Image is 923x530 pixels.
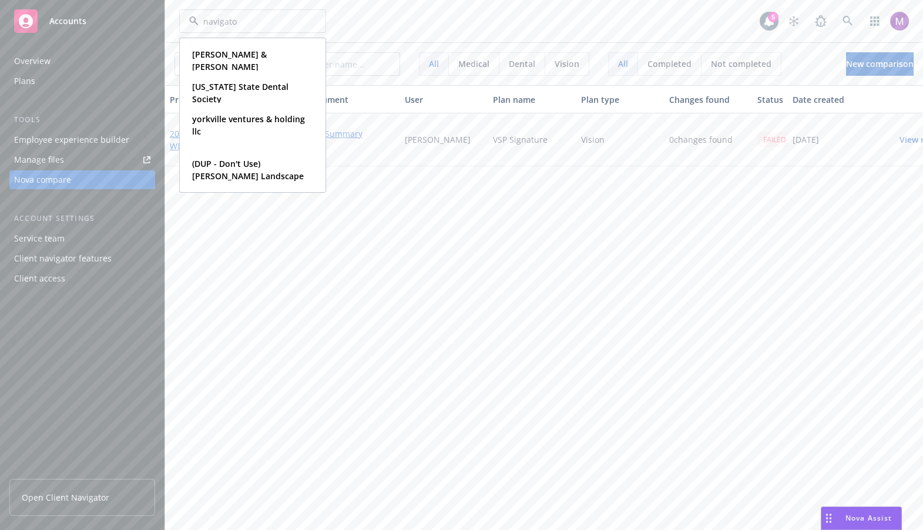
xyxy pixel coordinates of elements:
[576,85,664,113] button: Plan type
[9,229,155,248] a: Service team
[14,170,71,189] div: Nova compare
[22,491,109,504] span: Open Client Navigator
[9,114,155,126] div: Tools
[669,93,748,106] div: Changes found
[711,58,771,70] span: Not completed
[809,9,833,33] a: Report a Bug
[664,85,753,113] button: Changes found
[192,158,304,182] strong: (DUP - Don't Use)[PERSON_NAME] Landscape
[199,15,302,28] input: Filter by keyword
[9,150,155,169] a: Manage files
[846,58,914,69] span: New comparison
[836,9,860,33] a: Search
[9,170,155,189] a: Nova compare
[753,85,788,113] button: Status
[793,93,871,106] div: Date created
[793,133,819,146] p: [DATE]
[283,85,400,113] button: New document
[400,85,488,113] button: User
[170,93,278,106] div: Prior document
[757,132,792,147] div: FAILED
[192,49,267,72] strong: [PERSON_NAME] & [PERSON_NAME]
[9,249,155,268] a: Client navigator features
[14,249,112,268] div: Client navigator features
[9,5,155,38] a: Accounts
[14,229,65,248] div: Service team
[555,58,579,70] span: Vision
[9,130,155,149] a: Employee experience builder
[509,58,535,70] span: Dental
[618,58,628,70] span: All
[14,269,65,288] div: Client access
[9,213,155,224] div: Account settings
[576,113,664,166] div: Vision
[9,269,155,288] a: Client access
[405,93,484,106] div: User
[821,506,902,530] button: Nova Assist
[581,93,660,106] div: Plan type
[287,128,395,152] a: 2026 VSP Summary WDC.pdf
[49,16,86,26] span: Accounts
[14,52,51,71] div: Overview
[757,93,783,106] div: Status
[9,52,155,71] a: Overview
[488,85,576,113] button: Plan name
[192,81,288,105] strong: [US_STATE] State Dental Society
[14,130,129,149] div: Employee experience builder
[14,72,35,90] div: Plans
[488,113,576,166] div: VSP Signature
[863,9,887,33] a: Switch app
[493,93,572,106] div: Plan name
[788,85,876,113] button: Date created
[821,507,836,529] div: Drag to move
[647,58,692,70] span: Completed
[192,113,305,137] strong: yorkville ventures & holding llc
[458,58,489,70] span: Medical
[405,133,471,146] p: [PERSON_NAME]
[165,85,283,113] button: Prior document
[669,133,733,146] p: 0 changes found
[846,52,914,76] button: New comparison
[768,12,778,22] div: 5
[9,72,155,90] a: Plans
[845,513,892,523] span: Nova Assist
[170,128,278,152] a: 2025 VSP Summary WDC.pdf
[287,93,395,106] div: New document
[890,12,909,31] img: photo
[782,9,805,33] a: Stop snowing
[429,58,439,70] span: All
[14,150,64,169] div: Manage files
